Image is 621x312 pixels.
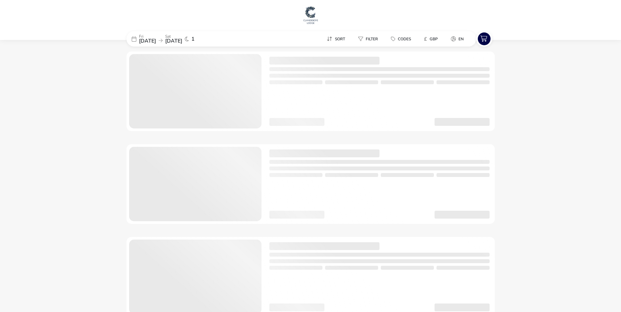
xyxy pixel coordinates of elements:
[386,34,416,44] button: Codes
[398,36,411,42] span: Codes
[321,34,350,44] button: Sort
[191,36,195,42] span: 1
[458,36,464,42] span: en
[446,34,472,44] naf-pibe-menu-bar-item: en
[165,37,182,45] span: [DATE]
[353,34,383,44] button: Filter
[126,31,225,47] div: Fri[DATE]Sat[DATE]1
[424,36,427,42] i: £
[165,34,182,38] p: Sat
[353,34,386,44] naf-pibe-menu-bar-item: Filter
[446,34,469,44] button: en
[419,34,443,44] button: £GBP
[430,36,438,42] span: GBP
[139,34,156,38] p: Fri
[386,34,419,44] naf-pibe-menu-bar-item: Codes
[419,34,446,44] naf-pibe-menu-bar-item: £GBP
[139,37,156,45] span: [DATE]
[321,34,353,44] naf-pibe-menu-bar-item: Sort
[302,5,319,25] img: Main Website
[366,36,378,42] span: Filter
[335,36,345,42] span: Sort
